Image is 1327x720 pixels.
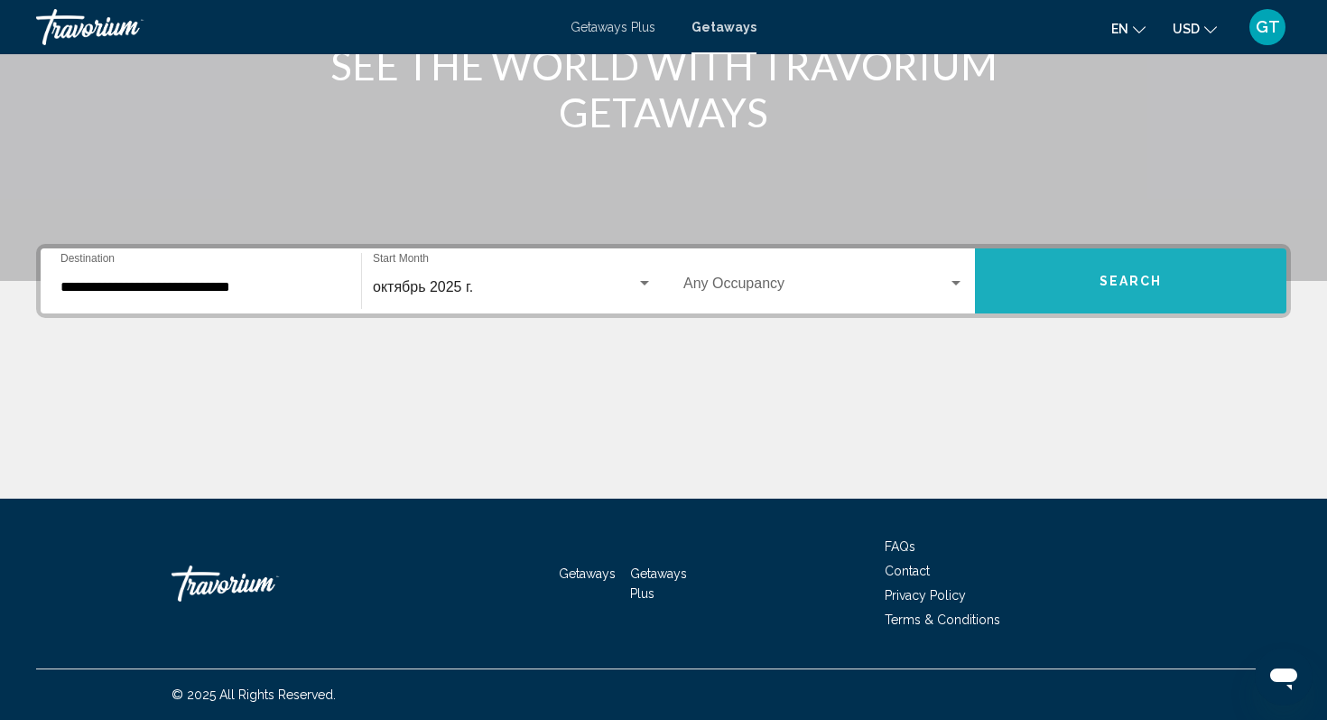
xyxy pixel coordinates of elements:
a: Terms & Conditions [885,612,1000,627]
button: Change language [1111,15,1146,42]
a: Privacy Policy [885,588,966,603]
a: Getaways [691,20,756,34]
span: en [1111,22,1128,36]
a: Travorium [36,9,552,45]
a: Travorium [172,556,352,611]
a: FAQs [885,539,915,554]
h1: SEE THE WORLD WITH TRAVORIUM GETAWAYS [325,42,1002,136]
span: октябрь 2025 г. [373,279,473,295]
span: GT [1256,18,1280,36]
button: Change currency [1173,15,1217,42]
span: © 2025 All Rights Reserved. [172,687,336,702]
a: Getaways Plus [630,566,687,601]
span: Search [1100,275,1163,289]
button: User Menu [1244,8,1291,46]
a: Getaways Plus [571,20,655,34]
span: USD [1173,22,1200,36]
button: Search [975,248,1286,313]
div: Search widget [41,248,1286,313]
a: Contact [885,564,930,578]
iframe: Кнопка запуска окна обмена сообщениями [1255,648,1313,706]
a: Getaways [559,566,616,581]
